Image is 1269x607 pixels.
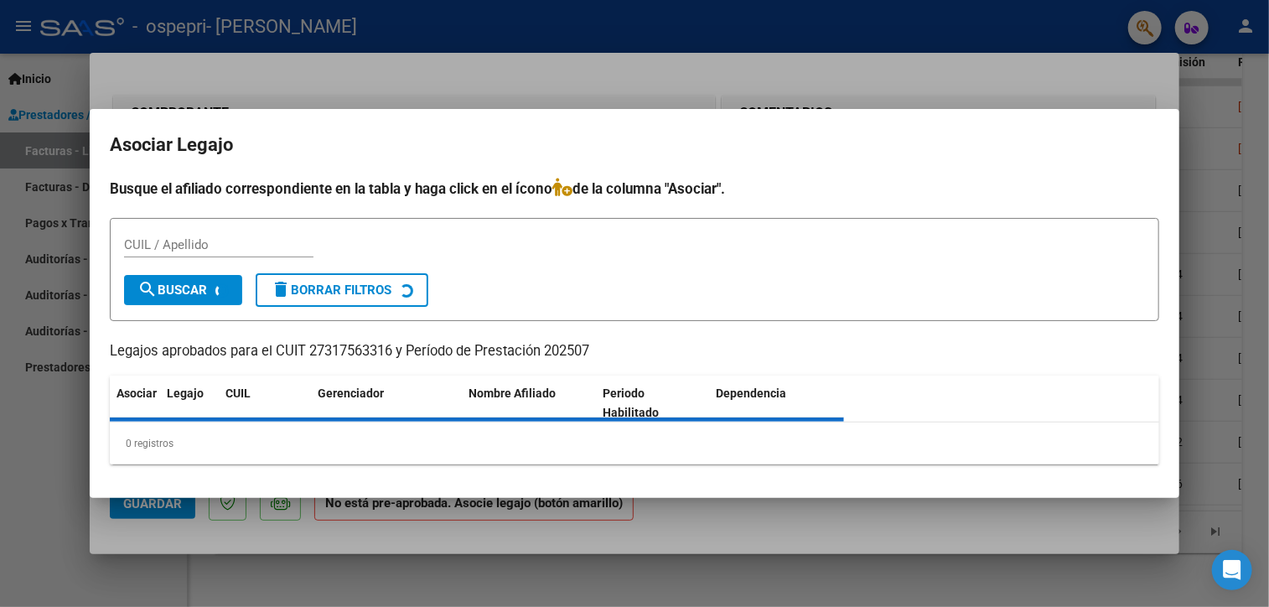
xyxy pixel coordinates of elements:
[462,376,597,431] datatable-header-cell: Nombre Afiliado
[271,279,291,299] mat-icon: delete
[256,273,428,307] button: Borrar Filtros
[110,129,1159,161] h2: Asociar Legajo
[469,387,556,400] span: Nombre Afiliado
[160,376,219,431] datatable-header-cell: Legajo
[124,275,242,305] button: Buscar
[117,387,157,400] span: Asociar
[597,376,710,431] datatable-header-cell: Periodo Habilitado
[225,387,251,400] span: CUIL
[137,279,158,299] mat-icon: search
[137,283,207,298] span: Buscar
[219,376,311,431] datatable-header-cell: CUIL
[311,376,462,431] datatable-header-cell: Gerenciador
[1212,550,1252,590] div: Open Intercom Messenger
[318,387,384,400] span: Gerenciador
[110,423,1159,464] div: 0 registros
[710,376,845,431] datatable-header-cell: Dependencia
[603,387,660,419] span: Periodo Habilitado
[110,376,160,431] datatable-header-cell: Asociar
[717,387,787,400] span: Dependencia
[271,283,391,298] span: Borrar Filtros
[110,178,1159,200] h4: Busque el afiliado correspondiente en la tabla y haga click en el ícono de la columna "Asociar".
[167,387,204,400] span: Legajo
[110,341,1159,362] p: Legajos aprobados para el CUIT 27317563316 y Período de Prestación 202507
